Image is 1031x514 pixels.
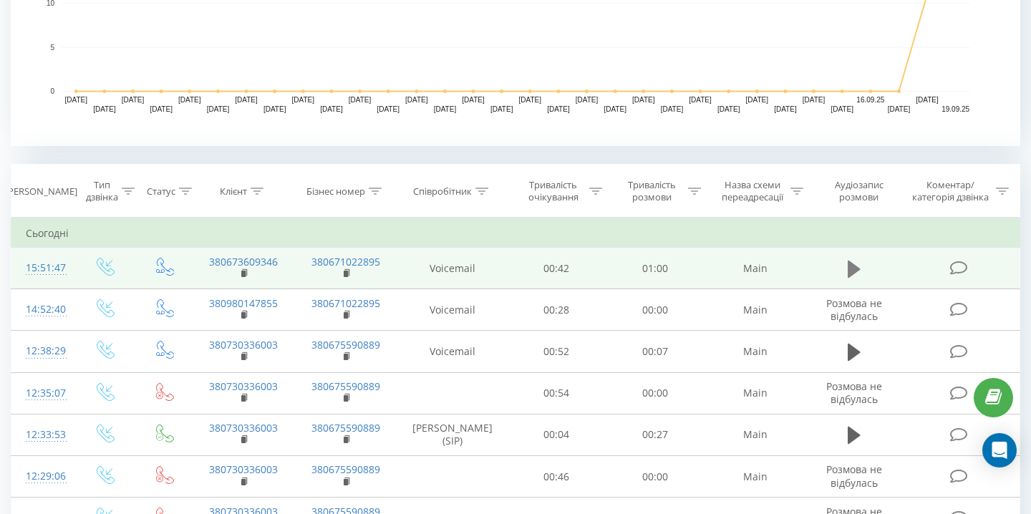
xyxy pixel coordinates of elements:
text: [DATE] [519,96,542,104]
div: Назва схеми переадресації [717,179,787,203]
td: 00:52 [508,331,606,372]
div: 15:51:47 [26,254,60,282]
a: 380671022895 [311,296,380,310]
td: 00:27 [606,414,705,455]
td: Main [705,414,807,455]
a: 380675590889 [311,379,380,393]
span: Розмова не відбулась [826,462,882,489]
text: [DATE] [93,105,116,113]
td: Voicemail [397,248,508,289]
text: [DATE] [717,105,740,113]
div: 12:29:06 [26,462,60,490]
td: 00:00 [606,456,705,498]
td: [PERSON_NAME] (SIP) [397,414,508,455]
text: [DATE] [320,105,343,113]
text: [DATE] [576,96,599,104]
text: [DATE] [150,105,173,113]
td: Main [705,289,807,331]
div: Бізнес номер [306,185,365,198]
td: 00:42 [508,248,606,289]
text: 5 [50,44,54,52]
div: Статус [147,185,175,198]
td: 01:00 [606,248,705,289]
text: [DATE] [604,105,626,113]
div: Співробітник [413,185,472,198]
div: Клієнт [220,185,247,198]
td: 00:28 [508,289,606,331]
text: [DATE] [774,105,797,113]
text: [DATE] [122,96,145,104]
div: [PERSON_NAME] [5,185,77,198]
div: Тривалість розмови [619,179,684,203]
text: [DATE] [263,105,286,113]
text: [DATE] [661,105,684,113]
text: [DATE] [689,96,712,104]
div: Коментар/категорія дзвінка [909,179,992,203]
a: 380980147855 [209,296,278,310]
text: [DATE] [434,105,457,113]
text: [DATE] [462,96,485,104]
text: [DATE] [65,96,88,104]
a: 380730336003 [209,462,278,476]
td: 00:46 [508,456,606,498]
div: Тривалість очікування [521,179,586,203]
div: 14:52:40 [26,296,60,324]
div: 12:35:07 [26,379,60,407]
text: [DATE] [490,105,513,113]
text: [DATE] [888,105,911,113]
span: Розмова не відбулась [826,296,882,323]
text: [DATE] [632,96,655,104]
a: 380673609346 [209,255,278,268]
td: 00:00 [606,372,705,414]
a: 380675590889 [311,462,380,476]
td: Сьогодні [11,219,1020,248]
text: [DATE] [292,96,315,104]
text: [DATE] [746,96,769,104]
text: [DATE] [178,96,201,104]
text: [DATE] [235,96,258,104]
td: Voicemail [397,331,508,372]
div: Open Intercom Messenger [982,433,1017,467]
td: Main [705,372,807,414]
td: 00:04 [508,414,606,455]
td: 00:07 [606,331,705,372]
a: 380671022895 [311,255,380,268]
td: Main [705,248,807,289]
div: Аудіозапис розмови [820,179,898,203]
td: 00:00 [606,289,705,331]
text: 16.09.25 [856,96,884,104]
td: Voicemail [397,289,508,331]
a: 380675590889 [311,338,380,351]
td: Main [705,331,807,372]
td: Main [705,456,807,498]
text: [DATE] [547,105,570,113]
a: 380675590889 [311,421,380,435]
text: [DATE] [349,96,372,104]
div: Тип дзвінка [86,179,118,203]
div: 12:38:29 [26,337,60,365]
text: [DATE] [405,96,428,104]
td: 00:54 [508,372,606,414]
div: 12:33:53 [26,421,60,449]
a: 380730336003 [209,421,278,435]
text: [DATE] [377,105,400,113]
text: [DATE] [207,105,230,113]
span: Розмова не відбулась [826,379,882,406]
a: 380730336003 [209,338,278,351]
text: 19.09.25 [942,105,969,113]
text: [DATE] [831,105,853,113]
text: [DATE] [916,96,939,104]
a: 380730336003 [209,379,278,393]
text: [DATE] [803,96,826,104]
text: 0 [50,87,54,95]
